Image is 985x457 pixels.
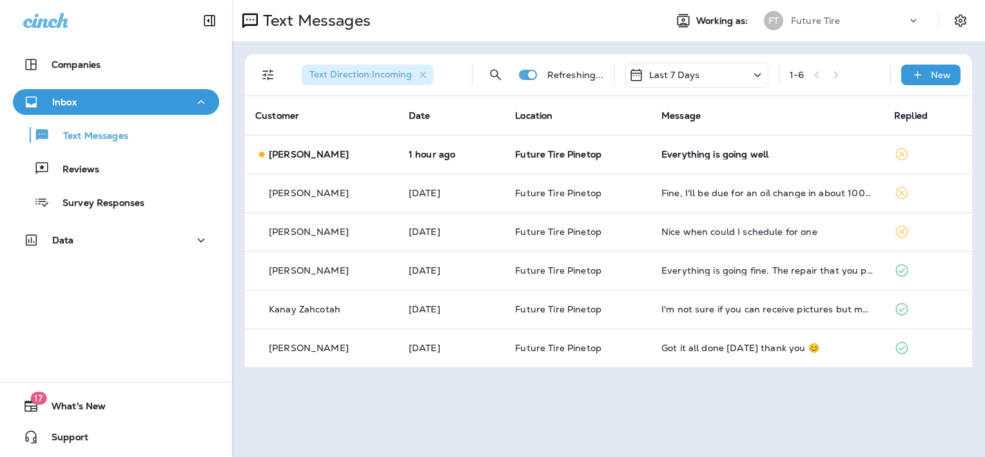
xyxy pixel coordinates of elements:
span: Location [515,110,552,121]
span: Date [409,110,431,121]
p: Text Messages [258,11,371,30]
p: Aug 26, 2025 09:16 AM [409,265,494,276]
p: Future Tire [791,15,841,26]
button: Data [13,227,219,253]
p: Aug 20, 2025 05:07 PM [409,304,494,314]
p: [PERSON_NAME] [269,188,349,198]
p: Aug 26, 2025 09:18 AM [409,227,494,237]
p: [PERSON_NAME] [269,343,349,353]
p: Aug 27, 2025 09:21 AM [409,188,494,198]
div: Got it all done today thank you 😊 [661,343,873,353]
div: 1 - 6 [790,70,804,80]
p: Data [52,235,74,245]
p: Refreshing... [547,70,604,80]
span: Future Tire Pinetop [515,226,601,238]
div: Everything is going fine. The repair that you performed is still going strong. Thank you. [661,265,873,276]
span: Future Tire Pinetop [515,148,601,160]
span: Support [39,432,88,447]
span: Customer [255,110,299,121]
p: New [931,70,951,80]
div: I'm not sure if you can receive pictures but my engine light came on and this is what O'Reilly's ... [661,304,873,314]
p: Kanay Zahcotah [269,304,340,314]
p: Aug 20, 2025 03:33 PM [409,343,494,353]
button: Collapse Sidebar [191,8,228,34]
button: 17What's New [13,393,219,419]
button: Support [13,424,219,450]
div: Text Direction:Incoming [302,65,433,85]
span: Text Direction : Incoming [309,68,412,80]
p: Companies [52,59,101,70]
button: Reviews [13,155,219,182]
span: Working as: [696,15,751,26]
p: [PERSON_NAME] [269,227,349,237]
button: Text Messages [13,121,219,148]
button: Filters [255,62,281,88]
p: Survey Responses [50,198,144,210]
p: Reviews [50,164,99,176]
button: Search Messages [483,62,509,88]
span: Replied [894,110,928,121]
p: [PERSON_NAME] [269,149,349,159]
p: Inbox [52,97,77,107]
span: Future Tire Pinetop [515,265,601,276]
button: Inbox [13,89,219,115]
p: [PERSON_NAME] [269,265,349,276]
span: 17 [30,392,46,405]
span: Future Tire Pinetop [515,303,601,315]
button: Settings [949,9,972,32]
div: Fine, I'll be due for an oil change in about 100ormiles [661,188,873,198]
span: Message [661,110,701,121]
div: Everything is going well [661,149,873,159]
p: Aug 28, 2025 08:22 AM [409,149,494,159]
p: Text Messages [50,130,128,143]
button: Survey Responses [13,188,219,216]
button: Companies [13,52,219,77]
span: What's New [39,401,106,416]
p: Last 7 Days [649,70,700,80]
div: FT [764,11,783,30]
span: Future Tire Pinetop [515,342,601,354]
div: Nice when could I schedule for one [661,227,873,237]
span: Future Tire Pinetop [515,187,601,199]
